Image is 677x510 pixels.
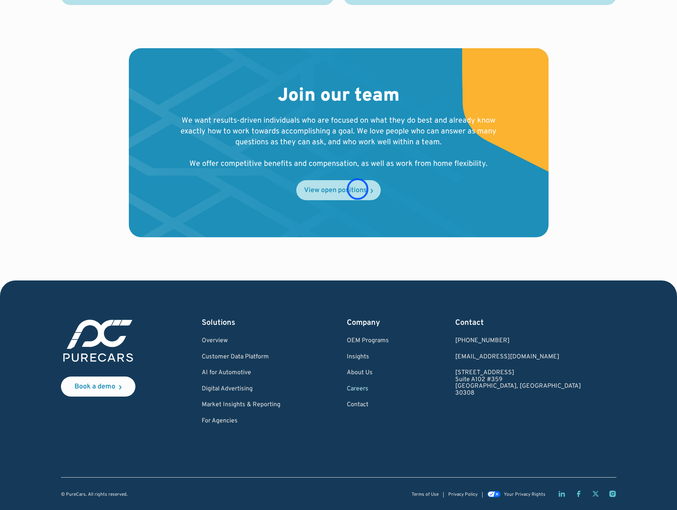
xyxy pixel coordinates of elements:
a: Insights [347,354,389,361]
a: Terms of Use [412,492,439,497]
a: OEM Programs [347,338,389,345]
a: Customer Data Platform [202,354,280,361]
a: [STREET_ADDRESS]Suite A102 #359[GEOGRAPHIC_DATA], [GEOGRAPHIC_DATA]30308 [455,370,581,397]
div: [PHONE_NUMBER] [455,338,581,345]
a: Contact [347,402,389,409]
p: We want results-driven individuals who are focused on what they do best and already know exactly ... [178,115,499,169]
div: Company [347,317,389,328]
a: Instagram page [609,490,616,498]
div: Contact [455,317,581,328]
a: For Agencies [202,418,280,425]
div: Your Privacy Rights [504,492,545,497]
a: Twitter X page [592,490,599,498]
a: Digital Advertising [202,386,280,393]
a: Facebook page [575,490,582,498]
a: AI for Automotive [202,370,280,377]
div: © PureCars. All rights reserved. [61,492,128,497]
a: Your Privacy Rights [487,492,545,497]
img: purecars logo [61,317,135,364]
a: Book a demo [61,377,135,397]
a: About Us [347,370,389,377]
a: Privacy Policy [448,492,478,497]
a: Careers [347,386,389,393]
a: Market Insights & Reporting [202,402,280,409]
div: Solutions [202,317,280,328]
a: View open positions [296,180,381,200]
a: Email us [455,354,581,361]
a: LinkedIn page [558,490,566,498]
h2: Join our team [278,85,400,108]
a: Overview [202,338,280,345]
div: View open positions [304,187,367,194]
div: Book a demo [74,383,115,390]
